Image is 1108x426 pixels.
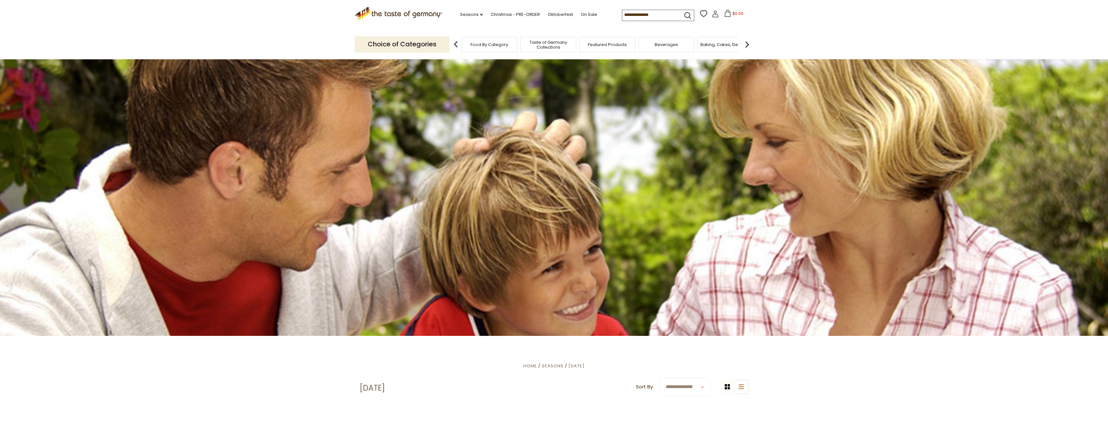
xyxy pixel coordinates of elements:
a: Oktoberfest [548,11,573,18]
img: next arrow [741,38,754,51]
a: Taste of Germany Collections [522,40,574,50]
a: [DATE] [568,363,585,369]
a: Christmas - PRE-ORDER [491,11,540,18]
a: Home [523,363,537,369]
button: $0.00 [720,10,748,19]
h1: [DATE] [360,383,385,393]
a: Seasons [542,363,564,369]
a: Baking, Cakes, Desserts [700,42,751,47]
p: Choice of Categories [355,36,449,52]
span: $0.00 [733,11,744,16]
a: Featured Products [588,42,627,47]
a: Food By Category [471,42,508,47]
label: Sort By: [636,383,654,391]
a: Seasons [460,11,483,18]
img: previous arrow [449,38,462,51]
a: On Sale [581,11,597,18]
a: Beverages [655,42,678,47]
